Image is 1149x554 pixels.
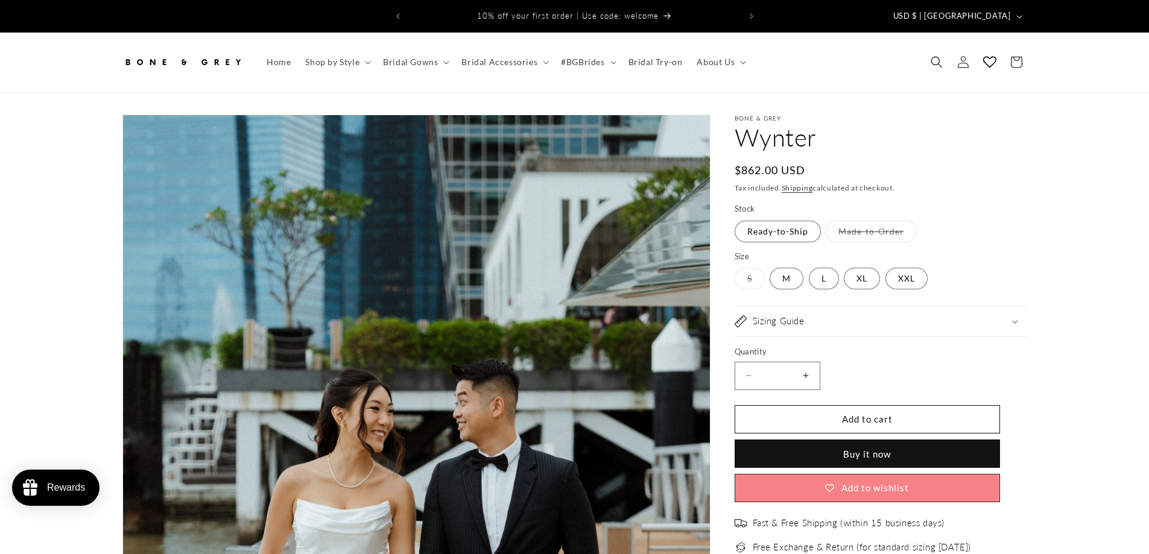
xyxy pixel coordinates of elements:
[770,268,803,289] label: M
[628,57,683,68] span: Bridal Try-on
[735,541,747,553] img: exchange_2.png
[735,203,756,215] legend: Stock
[753,541,972,553] span: Free Exchange & Return (for standard sizing [DATE])
[735,251,751,263] legend: Size
[885,268,928,289] label: XXL
[735,306,1027,336] summary: Sizing Guide
[923,49,950,75] summary: Search
[735,115,1027,122] p: Bone & Grey
[735,346,1000,358] label: Quantity
[689,49,751,75] summary: About Us
[376,49,454,75] summary: Bridal Gowns
[735,474,1000,502] button: Add to wishlist
[385,5,411,28] button: Previous announcement
[305,57,359,68] span: Shop by Style
[753,315,805,327] h2: Sizing Guide
[735,221,821,242] label: Ready-to-Ship
[298,49,376,75] summary: Shop by Style
[118,45,247,80] a: Bone and Grey Bridal
[561,57,604,68] span: #BGBrides
[697,57,735,68] span: About Us
[554,49,621,75] summary: #BGBrides
[886,5,1027,28] button: USD $ | [GEOGRAPHIC_DATA]
[735,122,1027,153] h1: Wynter
[735,182,1027,194] div: Tax included. calculated at checkout.
[735,439,1000,468] button: Buy it now
[735,405,1000,433] button: Add to cart
[753,517,945,529] span: Fast & Free Shipping (within 15 business days)
[893,10,1011,22] span: USD $ | [GEOGRAPHIC_DATA]
[738,5,765,28] button: Next announcement
[735,268,765,289] label: S
[735,162,806,178] span: $862.00 USD
[383,57,438,68] span: Bridal Gowns
[454,49,554,75] summary: Bridal Accessories
[621,49,690,75] a: Bridal Try-on
[259,49,298,75] a: Home
[809,268,839,289] label: L
[122,49,243,75] img: Bone and Grey Bridal
[461,57,537,68] span: Bridal Accessories
[844,268,880,289] label: XL
[826,221,917,242] label: Made-to-Order
[477,11,659,20] span: 10% off your first order | Use code: welcome
[47,482,85,493] div: Rewards
[782,183,813,192] a: Shipping
[267,57,291,68] span: Home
